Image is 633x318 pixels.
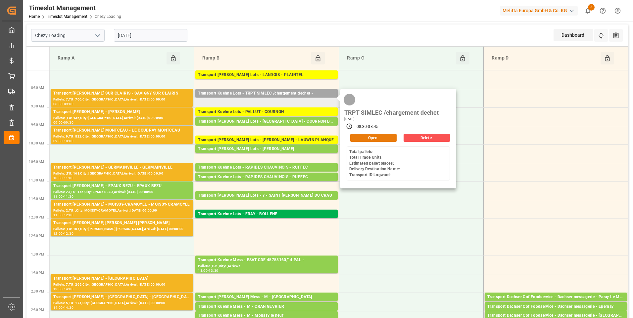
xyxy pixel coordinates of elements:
div: Pallets: 7,TU: 700,City: [GEOGRAPHIC_DATA],Arrival: [DATE] 00:00:00 [53,97,190,102]
div: Pallets: ,TU: 104,City: [PERSON_NAME] [PERSON_NAME],Arrival: [DATE] 00:00:00 [53,226,190,232]
div: Pallets: ,TU: 23,City: CRAN GEVRIER,Arrival: [DATE] 00:00:00 [198,310,335,316]
div: 09:00 [53,121,63,124]
div: 08:30 [357,124,367,130]
div: 10:00 [64,139,73,142]
span: 2 [588,4,595,11]
div: - [63,195,64,198]
div: 11:00 [64,177,73,179]
div: Pallets: 11,TU: 261,City: [GEOGRAPHIC_DATA][PERSON_NAME],Arrival: [DATE] 00:00:00 [198,199,335,205]
div: Pallets: 7,TU: 265,City: [GEOGRAPHIC_DATA],Arrival: [DATE] 00:00:00 [53,282,190,288]
div: Transport [PERSON_NAME] - [PERSON_NAME] [53,109,190,115]
button: Help Center [595,3,610,18]
button: Melitta Europa GmbH & Co. KG [500,4,580,17]
span: 2:30 PM [31,308,44,312]
div: 09:30 [53,139,63,142]
div: - [63,306,64,309]
div: 09:00 [64,102,73,105]
div: Pallets: ,TU: ,City: ,Arrival: [198,263,335,269]
div: Pallets: ,TU: 436,City: [GEOGRAPHIC_DATA],Arrival: [DATE] 00:00:00 [53,115,190,121]
div: 08:30 [53,102,63,105]
span: 9:00 AM [31,104,44,108]
div: Pallets: 2,TU: 28,City: [GEOGRAPHIC_DATA],Arrival: [DATE] 00:00:00 [487,300,624,306]
div: - [63,214,64,217]
div: 13:30 [53,288,63,291]
div: Pallets: ,TU: ,City: ,Arrival: [198,97,335,102]
b: Delivery Destination Name [349,167,399,171]
div: 09:30 [64,121,73,124]
div: Ramp A [55,52,167,64]
div: Pallets: 9,TU: 744,City: BOLLENE,Arrival: [DATE] 00:00:00 [198,218,335,223]
div: Transport [PERSON_NAME] Lots - [PERSON_NAME] [198,146,335,152]
div: Transport Dachser Cof Foodservice - Dachser messagerie - Epernay [487,303,624,310]
div: 11:00 [53,195,63,198]
div: - [63,102,64,105]
div: 14:00 [53,306,63,309]
a: Timeslot Management [47,14,87,19]
div: Transport [PERSON_NAME] - [GEOGRAPHIC_DATA] [53,275,190,282]
div: Transport Kuehne Lots - RAPIDES CHAUVINOIS - RUFFEC [198,174,335,180]
div: 14:30 [64,306,73,309]
div: Pallets: 23,TU: 145,City: EPAUX BEZU,Arrival: [DATE] 00:00:00 [53,189,190,195]
div: [DATE] [342,117,441,121]
div: 13:30 [209,269,218,272]
div: Transport [PERSON_NAME] MONTCEAU - LE COUDRAY MONTCEAU [53,127,190,134]
div: Transport Kuehne Lots - RAPIDES CHAUVINOIS - RUFFEC [198,164,335,171]
div: 12:00 [53,232,63,235]
button: Delete [404,134,450,142]
b: Transport ID Logward [349,173,390,177]
div: Pallets: ,TU: 3,City: [GEOGRAPHIC_DATA],Arrival: [DATE] 00:00:00 [198,300,335,306]
div: Pallets: 2,TU: 74,City: [GEOGRAPHIC_DATA],Arrival: [DATE] 00:00:00 [487,310,624,316]
div: 11:30 [53,214,63,217]
span: 12:30 PM [29,234,44,238]
button: Open [350,134,397,142]
button: show 2 new notifications [580,3,595,18]
div: 08:45 [368,124,378,130]
div: 13:00 [198,269,208,272]
div: Transport Kuehne Lots - TRPT SIMLEC /chargement dechet - [198,90,335,97]
div: 12:30 [64,232,73,235]
div: Ramp D [489,52,601,64]
div: Transport [PERSON_NAME] Lots - [PERSON_NAME] - LAUWIN PLANQUE [198,137,335,143]
div: Transport [PERSON_NAME] [PERSON_NAME] [PERSON_NAME] [53,220,190,226]
div: Transport Kuehne Lots - FRAY - BOLLENE [198,211,335,218]
div: Transport [PERSON_NAME] Lots - ? - SAINT [PERSON_NAME] DU CRAU [198,192,335,199]
span: 11:30 AM [29,197,44,201]
div: Transport [PERSON_NAME] Mess - M - [GEOGRAPHIC_DATA] [198,294,335,300]
div: Pallets: 2,TU: 1039,City: RUFFEC,Arrival: [DATE] 00:00:00 [198,180,335,186]
input: DD-MM-YYYY [114,29,187,42]
div: Pallets: 5,TU: 733,City: [GEOGRAPHIC_DATA],Arrival: [DATE] 00:00:00 [198,115,335,121]
div: - [63,177,64,179]
b: Total Trade Units [349,155,381,160]
div: Pallets: 5,TU: 60,City: COURNON D'AUVERGNE,Arrival: [DATE] 00:00:00 [198,125,335,131]
div: Pallets: 1,TU: 539,City: RUFFEC,Arrival: [DATE] 00:00:00 [198,171,335,177]
div: Pallets: 4,TU: 344,City: [GEOGRAPHIC_DATA],Arrival: [DATE] 00:00:00 [198,78,335,84]
div: Transport [PERSON_NAME] Lots - LANDOIS - PLAINTEL [198,72,335,78]
a: Home [29,14,40,19]
div: Pallets: 9,TU: 822,City: [GEOGRAPHIC_DATA],Arrival: [DATE] 00:00:00 [53,134,190,139]
span: 11:00 AM [29,179,44,182]
div: Transport [PERSON_NAME] - MOISSY-CRAMOYEL - MOISSY-CRAMOYEL [53,201,190,208]
div: - [63,232,64,235]
div: Transport Dachser Cof Foodservice - Dachser messagerie - Paray Le Monial [487,294,624,300]
div: 14:00 [64,288,73,291]
button: open menu [92,30,102,41]
span: 10:00 AM [29,141,44,145]
div: Melitta Europa GmbH & Co. KG [500,6,578,16]
div: Transport Kuehne Mess - M - CRAN GEVRIER [198,303,335,310]
div: : : : : : [349,149,400,178]
div: Ramp B [200,52,311,64]
div: Transport [PERSON_NAME] - [GEOGRAPHIC_DATA] - [GEOGRAPHIC_DATA] [53,294,190,300]
div: Pallets: ,TU: 241,City: LAUWIN PLANQUE,Arrival: [DATE] 00:00:00 [198,143,335,149]
div: 11:30 [64,195,73,198]
div: Pallets: ,TU: 168,City: [GEOGRAPHIC_DATA],Arrival: [DATE] 00:00:00 [53,171,190,177]
div: Ramp C [344,52,456,64]
div: TRPT SIMLEC /chargement dechet [342,107,441,117]
div: Transport Kuehne Lots - PALLUT - COURNON [198,109,335,115]
div: Dashboard [554,29,593,41]
b: Total pallets [349,149,372,154]
div: Pallets: 2,TU: 138,City: [GEOGRAPHIC_DATA],Arrival: [DATE] 00:00:00 [198,152,335,158]
div: Transport [PERSON_NAME] Lots - [GEOGRAPHIC_DATA] - COURNON D'AUVERGNE [198,118,335,125]
span: 1:30 PM [31,271,44,275]
div: - [367,124,368,130]
div: - [63,139,64,142]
